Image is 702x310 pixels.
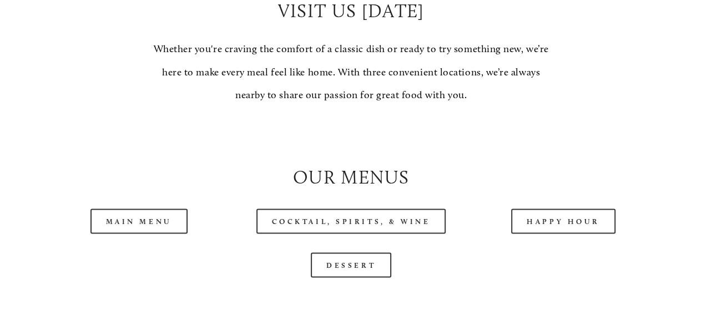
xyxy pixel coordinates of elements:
[311,252,391,277] a: Dessert
[42,164,660,190] h2: Our Menus
[90,209,188,233] a: Main Menu
[256,209,446,233] a: Cocktail, Spirits, & Wine
[148,38,554,106] p: Whether you're craving the comfort of a classic dish or ready to try something new, we’re here to...
[511,209,615,233] a: Happy Hour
